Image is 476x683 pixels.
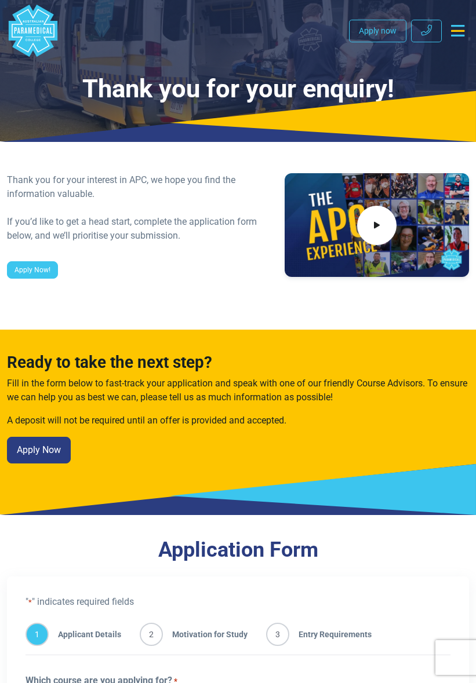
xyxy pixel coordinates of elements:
[7,5,59,57] a: Australian Paramedical College
[26,595,450,609] p: " " indicates required fields
[289,623,372,646] span: Entry Requirements
[140,623,163,646] span: 2
[349,20,406,42] a: Apply now
[7,261,58,279] a: Apply Now!
[158,538,318,562] a: Application Form
[446,20,469,41] button: Toggle navigation
[7,377,469,404] p: Fill in the form below to fast-track your application and speak with one of our friendly Course A...
[49,623,121,646] span: Applicant Details
[26,623,49,646] span: 1
[266,623,289,646] span: 3
[7,414,469,428] p: A deposit will not be required until an offer is provided and accepted.
[163,623,248,646] span: Motivation for Study
[7,173,271,201] div: Thank you for your interest in APC, we hope you find the information valuable.
[7,353,469,372] h3: Ready to take the next step?
[7,74,469,104] h1: Thank you for your enquiry!
[7,215,271,243] div: If you’d like to get a head start, complete the application form below, and we’ll prioritise your...
[7,437,71,463] a: Apply Now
